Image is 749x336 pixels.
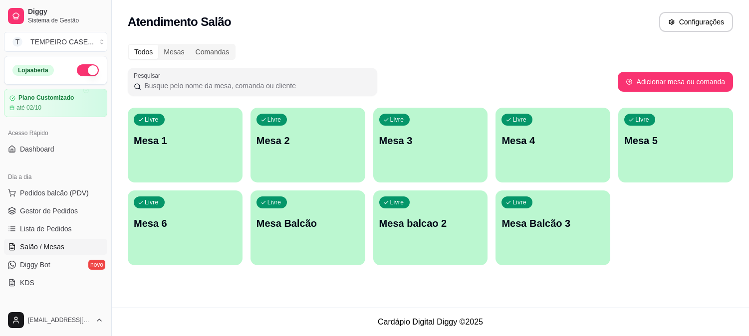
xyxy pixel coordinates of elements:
p: Mesa 2 [256,134,359,148]
span: Lista de Pedidos [20,224,72,234]
div: Loja aberta [12,65,54,76]
button: Pedidos balcão (PDV) [4,185,107,201]
a: Dashboard [4,141,107,157]
span: Gestor de Pedidos [20,206,78,216]
span: Salão / Mesas [20,242,64,252]
h2: Atendimento Salão [128,14,231,30]
span: Dashboard [20,144,54,154]
div: Mesas [158,45,190,59]
p: Mesa 5 [624,134,727,148]
button: LivreMesa 2 [250,108,365,182]
button: LivreMesa balcao 2 [373,190,488,265]
button: LivreMesa Balcão [250,190,365,265]
button: LivreMesa 3 [373,108,488,182]
div: TEMPEIRO CASE ... [30,37,94,47]
button: Configurações [659,12,733,32]
button: LivreMesa 6 [128,190,243,265]
a: Plano Customizadoaté 02/10 [4,89,107,117]
span: T [12,37,22,47]
p: Livre [390,116,404,124]
p: Mesa 3 [379,134,482,148]
p: Livre [390,198,404,206]
a: Salão / Mesas [4,239,107,255]
p: Livre [267,198,281,206]
p: Livre [145,116,159,124]
div: Todos [129,45,158,59]
div: Dia a dia [4,169,107,185]
span: Pedidos balcão (PDV) [20,188,89,198]
div: Catálogo [4,303,107,319]
span: Diggy [28,7,103,16]
p: Livre [512,198,526,206]
button: LivreMesa 1 [128,108,243,182]
p: Mesa balcao 2 [379,216,482,230]
article: até 02/10 [16,104,41,112]
a: KDS [4,275,107,291]
p: Livre [267,116,281,124]
p: Mesa Balcão 3 [501,216,604,230]
a: DiggySistema de Gestão [4,4,107,28]
span: Diggy Bot [20,260,50,270]
span: [EMAIL_ADDRESS][DOMAIN_NAME] [28,316,91,324]
a: Gestor de Pedidos [4,203,107,219]
button: Alterar Status [77,64,99,76]
a: Diggy Botnovo [4,257,107,273]
button: LivreMesa 4 [496,108,610,182]
footer: Cardápio Digital Diggy © 2025 [112,308,749,336]
p: Livre [145,198,159,206]
p: Mesa 1 [134,134,237,148]
article: Plano Customizado [18,94,74,102]
div: Comandas [190,45,235,59]
span: Sistema de Gestão [28,16,103,24]
p: Mesa 4 [501,134,604,148]
div: Acesso Rápido [4,125,107,141]
p: Mesa Balcão [256,216,359,230]
span: KDS [20,278,34,288]
button: [EMAIL_ADDRESS][DOMAIN_NAME] [4,308,107,332]
button: LivreMesa 5 [618,108,733,182]
input: Pesquisar [141,81,371,91]
p: Livre [635,116,649,124]
button: Select a team [4,32,107,52]
p: Mesa 6 [134,216,237,230]
label: Pesquisar [134,71,164,80]
a: Lista de Pedidos [4,221,107,237]
button: Adicionar mesa ou comanda [618,72,733,92]
button: LivreMesa Balcão 3 [496,190,610,265]
p: Livre [512,116,526,124]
